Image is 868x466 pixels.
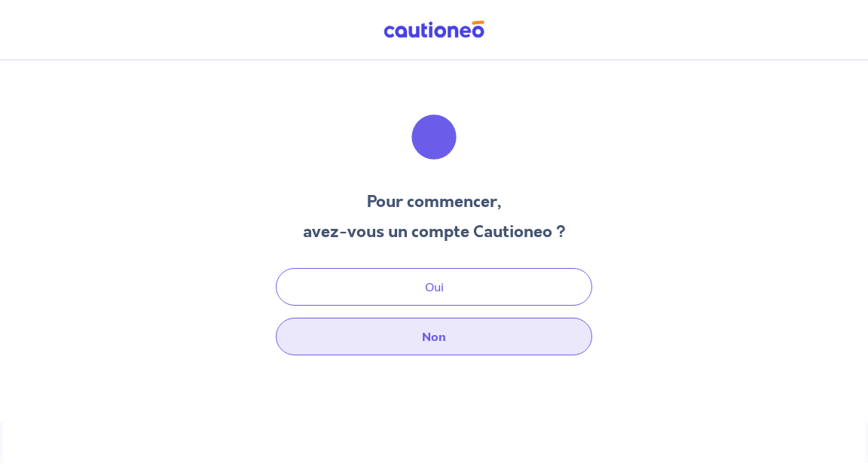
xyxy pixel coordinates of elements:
[276,268,592,306] button: Oui
[303,190,566,214] h3: Pour commencer,
[303,220,566,244] h3: avez-vous un compte Cautioneo ?
[276,318,592,355] button: Non
[377,20,491,39] img: Cautioneo
[393,96,475,178] img: illu_welcome.svg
